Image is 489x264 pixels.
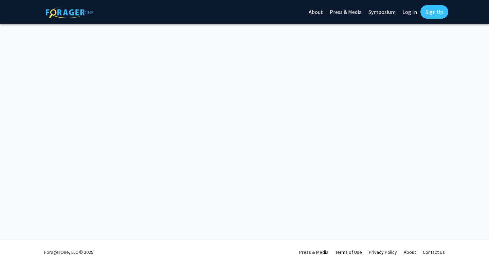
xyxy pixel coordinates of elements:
a: Terms of Use [335,249,362,255]
a: About [404,249,416,255]
a: Contact Us [423,249,445,255]
div: ForagerOne, LLC © 2025 [44,240,93,264]
a: Sign Up [420,5,448,19]
a: Privacy Policy [369,249,397,255]
img: ForagerOne Logo [46,6,93,18]
a: Press & Media [299,249,328,255]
